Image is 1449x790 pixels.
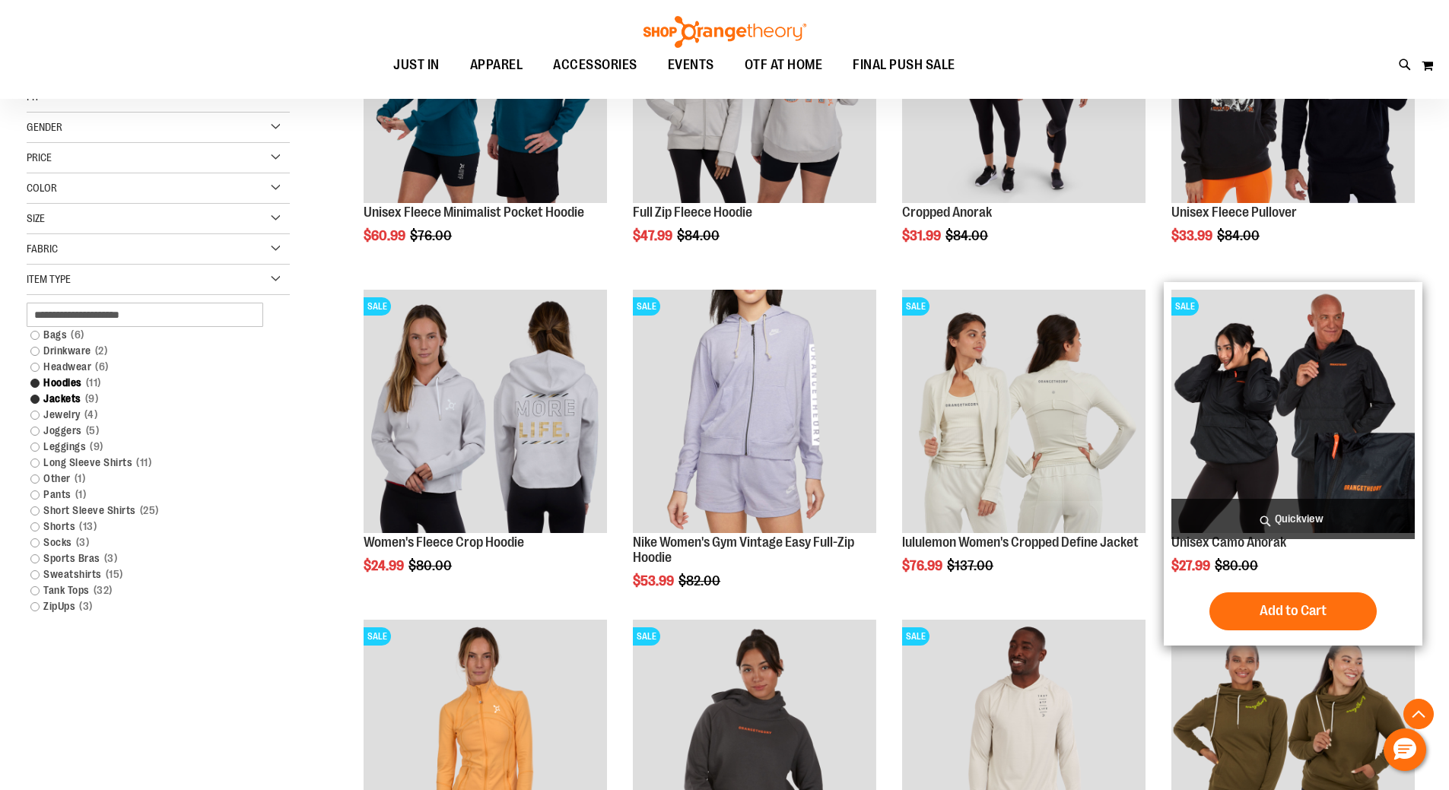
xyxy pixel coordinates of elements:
[378,48,455,83] a: JUST IN
[132,455,155,471] span: 11
[82,423,103,439] span: 5
[23,375,275,391] a: Hoodies11
[23,471,275,487] a: Other1
[1171,228,1215,243] span: $33.99
[23,582,275,598] a: Tank Tops32
[27,182,57,194] span: Color
[902,228,943,243] span: $31.99
[364,228,408,243] span: $60.99
[678,573,723,589] span: $82.00
[75,598,97,614] span: 3
[633,228,675,243] span: $47.99
[1171,558,1212,573] span: $27.99
[136,503,163,519] span: 25
[677,228,722,243] span: $84.00
[538,48,653,83] a: ACCESSORIES
[947,558,996,573] span: $137.00
[1384,728,1426,771] button: Hello, have a question? Let’s chat.
[1209,592,1377,630] button: Add to Cart
[27,151,52,163] span: Price
[633,297,660,316] span: SALE
[71,471,90,487] span: 1
[364,290,607,535] a: Product image for Womens Fleece Crop HoodieSALE
[23,535,275,550] a: Socks3
[23,343,275,359] a: Drinkware2
[91,343,112,359] span: 2
[23,439,275,455] a: Leggings9
[71,487,91,503] span: 1
[82,375,105,391] span: 11
[102,566,127,582] span: 15
[633,205,752,220] a: Full Zip Fleece Hoodie
[745,48,823,82] span: OTF AT HOME
[364,290,607,533] img: Product image for Womens Fleece Crop Hoodie
[455,48,539,83] a: APPAREL
[1217,228,1262,243] span: $84.00
[408,558,454,573] span: $80.00
[27,243,58,255] span: Fabric
[1171,535,1286,550] a: Unisex Camo Anorak
[853,48,955,82] span: FINAL PUSH SALE
[902,205,992,220] a: Cropped Anorak
[23,455,275,471] a: Long Sleeve Shirts11
[23,327,275,343] a: Bags6
[72,535,94,550] span: 3
[364,205,584,220] a: Unisex Fleece Minimalist Pocket Hoodie
[653,48,729,83] a: EVENTS
[393,48,440,82] span: JUST IN
[356,282,615,612] div: product
[641,16,809,48] img: Shop Orangetheory
[902,297,929,316] span: SALE
[633,535,854,565] a: Nike Women's Gym Vintage Easy Full-Zip Hoodie
[633,573,676,589] span: $53.99
[1171,290,1415,533] img: Product image for Unisex Camo Anorak
[23,550,275,566] a: Sports Bras3
[1215,558,1260,573] span: $80.00
[81,391,103,407] span: 9
[1171,290,1415,535] a: Product image for Unisex Camo AnorakSALE
[23,423,275,439] a: Joggers5
[27,212,45,224] span: Size
[23,391,275,407] a: Jackets9
[1171,499,1415,539] a: Quickview
[23,566,275,582] a: Sweatshirts15
[364,535,524,550] a: Women's Fleece Crop Hoodie
[895,282,1153,612] div: product
[1403,699,1434,729] button: Back To Top
[90,582,116,598] span: 32
[23,519,275,535] a: Shorts13
[75,519,100,535] span: 13
[91,359,113,375] span: 6
[23,503,275,519] a: Short Sleeve Shirts25
[27,121,62,133] span: Gender
[23,407,275,423] a: Jewelry4
[81,407,102,423] span: 4
[67,327,88,343] span: 6
[902,535,1139,550] a: lululemon Women's Cropped Define Jacket
[1171,297,1199,316] span: SALE
[410,228,454,243] span: $76.00
[364,297,391,316] span: SALE
[27,273,71,285] span: Item Type
[668,48,714,82] span: EVENTS
[633,627,660,646] span: SALE
[1171,205,1297,220] a: Unisex Fleece Pullover
[1164,282,1422,646] div: product
[633,290,876,533] img: Product image for Nike Gym Vintage Easy Full Zip Hoodie
[1260,602,1327,619] span: Add to Cart
[633,290,876,535] a: Product image for Nike Gym Vintage Easy Full Zip HoodieSALE
[100,550,122,566] span: 3
[729,48,838,83] a: OTF AT HOME
[23,598,275,614] a: ZipUps3
[23,359,275,375] a: Headwear6
[553,48,637,82] span: ACCESSORIES
[902,627,929,646] span: SALE
[625,282,884,627] div: product
[470,48,523,82] span: APPAREL
[364,627,391,646] span: SALE
[86,439,107,455] span: 9
[364,558,406,573] span: $24.99
[902,558,945,573] span: $76.99
[23,487,275,503] a: Pants1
